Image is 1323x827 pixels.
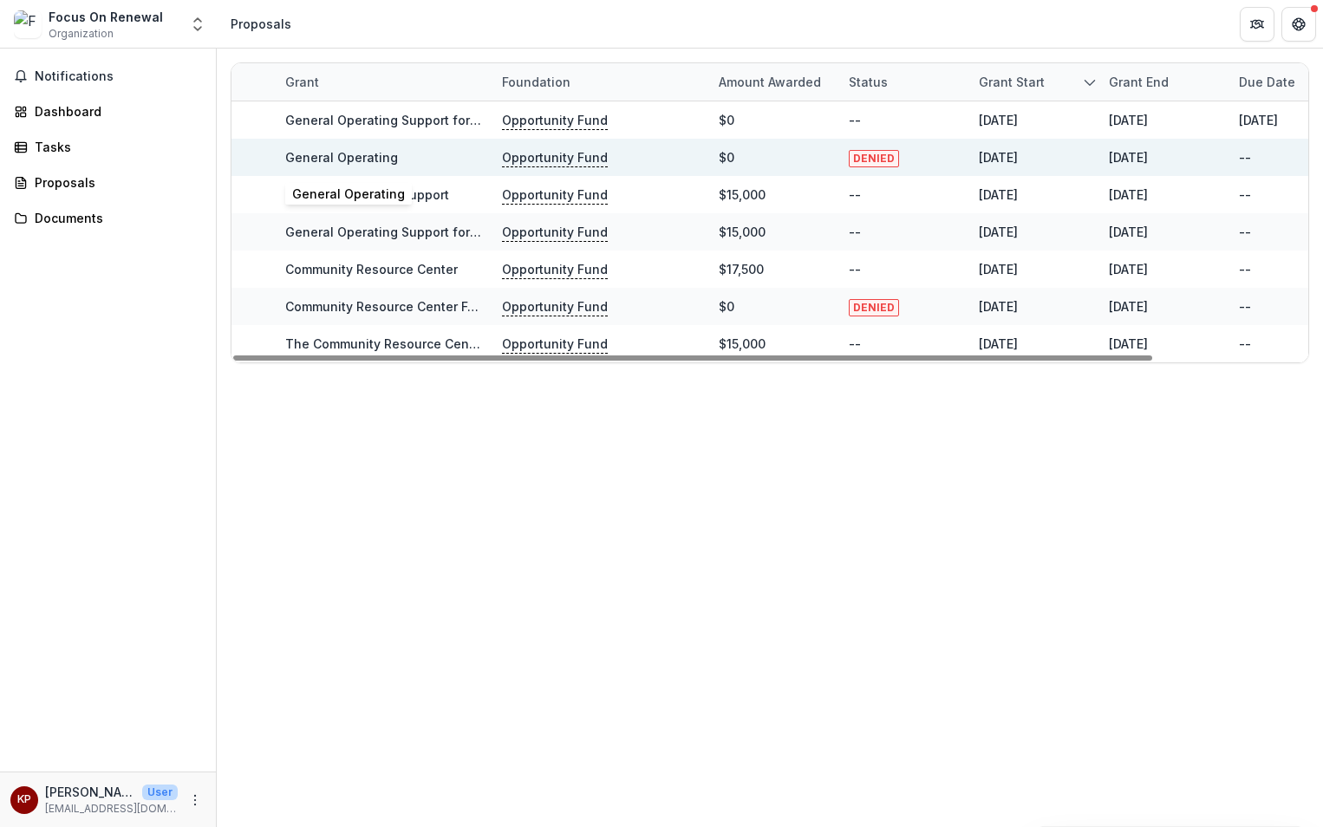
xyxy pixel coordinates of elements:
[142,785,178,800] p: User
[285,299,604,314] a: Community Resource Center Food Security Programs
[1228,73,1306,91] div: Due Date
[1239,335,1251,353] div: --
[7,168,209,197] a: Proposals
[719,223,766,241] div: $15,000
[49,8,163,26] div: Focus On Renewal
[849,299,899,316] span: DENIED
[45,801,178,817] p: [EMAIL_ADDRESS][DOMAIN_NAME]
[285,113,902,127] a: General Operating Support for the Community Resource Center and [DATE] morning Arts programming
[502,186,608,205] p: Opportunity Fund
[285,150,398,165] a: General Operating
[1109,335,1148,353] div: [DATE]
[979,260,1018,278] div: [DATE]
[849,260,861,278] div: --
[17,794,31,805] div: Kevin Platz
[35,173,195,192] div: Proposals
[285,336,486,351] a: The Community Resource Center
[979,186,1018,204] div: [DATE]
[1239,297,1251,316] div: --
[35,69,202,84] span: Notifications
[838,63,968,101] div: Status
[35,209,195,227] div: Documents
[719,260,764,278] div: $17,500
[231,15,291,33] div: Proposals
[849,150,899,167] span: DENIED
[285,225,669,239] a: General Operating Support for the Community Resource Center
[35,102,195,120] div: Dashboard
[708,63,838,101] div: Amount awarded
[1109,111,1148,129] div: [DATE]
[502,223,608,242] p: Opportunity Fund
[838,73,898,91] div: Status
[14,10,42,38] img: Focus On Renewal
[275,63,492,101] div: Grant
[968,63,1098,101] div: Grant start
[849,223,861,241] div: --
[1281,7,1316,42] button: Get Help
[502,335,608,354] p: Opportunity Fund
[968,73,1055,91] div: Grant start
[492,73,581,91] div: Foundation
[719,335,766,353] div: $15,000
[7,133,209,161] a: Tasks
[1098,73,1179,91] div: Grant end
[7,97,209,126] a: Dashboard
[849,186,861,204] div: --
[185,790,205,811] button: More
[1239,223,1251,241] div: --
[1098,63,1228,101] div: Grant end
[1239,260,1251,278] div: --
[1239,111,1278,129] div: [DATE]
[1239,148,1251,166] div: --
[186,7,210,42] button: Open entity switcher
[502,111,608,130] p: Opportunity Fund
[708,73,831,91] div: Amount awarded
[502,260,608,279] p: Opportunity Fund
[502,148,608,167] p: Opportunity Fund
[1240,7,1274,42] button: Partners
[224,11,298,36] nav: breadcrumb
[285,187,449,202] a: General Operating Support
[45,783,135,801] p: [PERSON_NAME]
[1239,186,1251,204] div: --
[979,223,1018,241] div: [DATE]
[1109,186,1148,204] div: [DATE]
[719,148,734,166] div: $0
[1109,260,1148,278] div: [DATE]
[492,63,708,101] div: Foundation
[1083,75,1097,89] svg: sorted descending
[979,335,1018,353] div: [DATE]
[35,138,195,156] div: Tasks
[7,204,209,232] a: Documents
[979,148,1018,166] div: [DATE]
[979,111,1018,129] div: [DATE]
[719,186,766,204] div: $15,000
[849,335,861,353] div: --
[7,62,209,90] button: Notifications
[979,297,1018,316] div: [DATE]
[719,297,734,316] div: $0
[285,262,458,277] a: Community Resource Center
[1109,148,1148,166] div: [DATE]
[275,73,329,91] div: Grant
[849,111,861,129] div: --
[502,297,608,316] p: Opportunity Fund
[49,26,114,42] span: Organization
[1109,297,1148,316] div: [DATE]
[1109,223,1148,241] div: [DATE]
[719,111,734,129] div: $0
